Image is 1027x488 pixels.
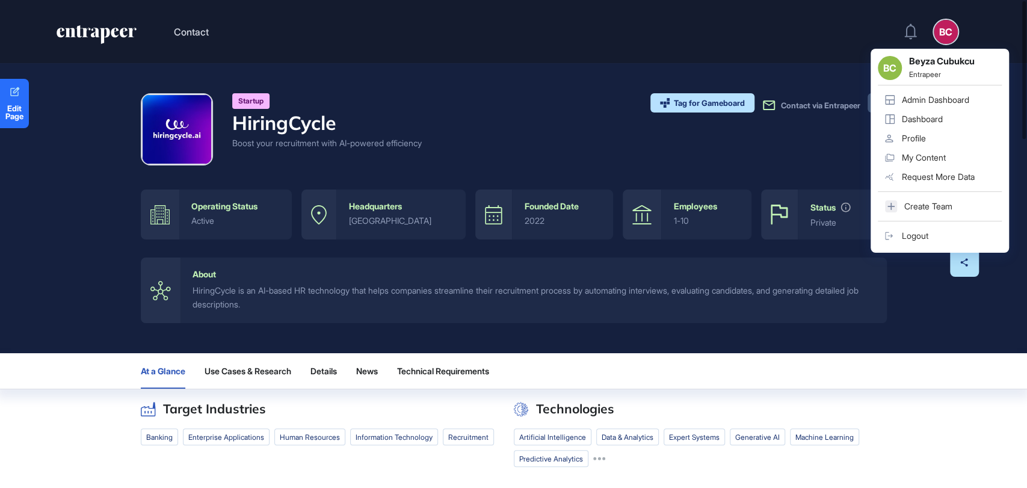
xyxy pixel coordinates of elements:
[141,366,185,376] span: At a Glance
[55,25,138,48] a: entrapeer-logo
[232,111,422,134] h4: HiringCycle
[356,366,378,376] span: News
[524,216,601,226] div: 2022
[514,428,591,445] li: artificial intelligence
[673,216,739,226] div: 1-10
[762,98,860,113] button: Contact via Entrapeer
[397,366,489,376] span: Technical Requirements
[163,401,266,416] h2: Target Industries
[191,216,280,226] div: active
[348,216,454,226] div: [GEOGRAPHIC_DATA]
[310,366,337,376] span: Details
[730,428,785,445] li: Generative AI
[664,428,725,445] li: expert systems
[674,99,745,107] span: Tag for Gameboard
[673,202,717,211] div: Employees
[232,93,270,109] div: Startup
[141,428,178,445] li: banking
[274,428,345,445] li: human resources
[174,24,209,40] button: Contact
[514,450,588,467] li: predictive analytics
[141,353,185,389] button: At a Glance
[443,428,494,445] li: recruitment
[810,203,835,212] div: Status
[193,284,875,311] div: HiringCycle is an AI-based HR technology that helps companies streamline their recruitment proces...
[232,137,422,149] div: Boost your recruitment with AI-powered efficiency
[183,428,270,445] li: enterprise applications
[397,353,499,389] button: Technical Requirements
[205,353,291,389] button: Use Cases & Research
[810,218,874,227] div: private
[310,353,337,389] button: Details
[356,353,378,389] button: News
[348,202,401,211] div: Headquarters
[143,95,211,164] img: HiringCycle-logo
[536,401,614,416] h2: Technologies
[205,366,291,376] span: Use Cases & Research
[191,202,258,211] div: Operating Status
[781,100,860,110] span: Contact via Entrapeer
[596,428,659,445] li: data & analytics
[193,270,216,279] div: About
[350,428,438,445] li: Information Technology
[934,20,958,44] button: BC
[524,202,578,211] div: Founded Date
[790,428,859,445] li: machine learning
